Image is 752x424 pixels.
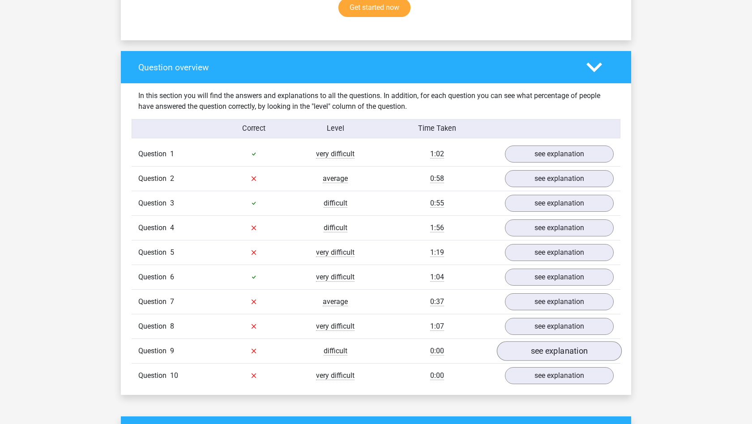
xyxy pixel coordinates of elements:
span: 1 [170,150,174,158]
a: see explanation [505,219,614,236]
div: In this section you will find the answers and explanations to all the questions. In addition, for... [132,90,620,112]
span: Question [138,346,170,356]
span: Question [138,247,170,258]
span: Question [138,321,170,332]
span: Question [138,370,170,381]
span: Question [138,272,170,283]
span: Question [138,223,170,233]
span: 4 [170,223,174,232]
span: 6 [170,273,174,281]
span: 0:00 [430,371,444,380]
a: see explanation [505,146,614,163]
span: 2 [170,174,174,183]
a: see explanation [505,170,614,187]
a: see explanation [497,341,622,361]
a: see explanation [505,244,614,261]
span: Question [138,296,170,307]
span: difficult [324,199,347,208]
span: 7 [170,297,174,306]
span: 0:58 [430,174,444,183]
span: difficult [324,347,347,355]
span: average [323,174,348,183]
span: 1:02 [430,150,444,158]
span: difficult [324,223,347,232]
span: 10 [170,371,178,380]
span: 1:04 [430,273,444,282]
div: Level [295,123,376,134]
div: Correct [214,123,295,134]
a: see explanation [505,269,614,286]
span: Question [138,149,170,159]
a: see explanation [505,293,614,310]
h4: Question overview [138,62,573,73]
span: 8 [170,322,174,330]
span: very difficult [316,322,355,331]
span: very difficult [316,273,355,282]
span: 3 [170,199,174,207]
span: 0:00 [430,347,444,355]
span: very difficult [316,248,355,257]
span: 0:37 [430,297,444,306]
span: 1:19 [430,248,444,257]
span: 9 [170,347,174,355]
span: 1:56 [430,223,444,232]
span: 0:55 [430,199,444,208]
span: very difficult [316,371,355,380]
span: average [323,297,348,306]
a: see explanation [505,195,614,212]
a: see explanation [505,318,614,335]
span: 1:07 [430,322,444,331]
span: 5 [170,248,174,257]
span: very difficult [316,150,355,158]
span: Question [138,198,170,209]
span: Question [138,173,170,184]
div: Time Taken [376,123,498,134]
a: see explanation [505,367,614,384]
